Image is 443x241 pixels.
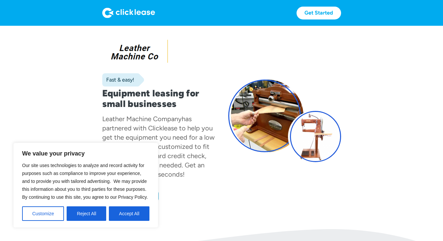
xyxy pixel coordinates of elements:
[67,206,106,221] button: Reject All
[102,77,134,83] div: Fast & easy!
[109,206,149,221] button: Accept All
[102,88,215,109] h1: Equipment leasing for small businesses
[22,206,64,221] button: Customize
[102,115,182,123] div: Leather Machine Company
[13,143,158,228] div: We value your privacy
[22,163,148,200] span: Our site uses technologies to analyze and record activity for purposes such as compliance to impr...
[22,150,149,157] p: We value your privacy
[102,115,215,178] div: has partnered with Clicklease to help you get the equipment you need for a low monthly payment, c...
[102,8,155,18] img: Logo
[297,7,341,19] a: Get Started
